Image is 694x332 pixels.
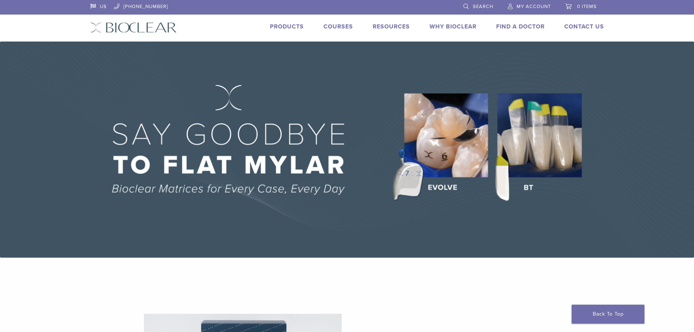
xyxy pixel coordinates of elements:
[324,23,353,30] a: Courses
[564,23,604,30] a: Contact Us
[430,23,477,30] a: Why Bioclear
[517,4,551,9] span: My Account
[473,4,493,9] span: Search
[270,23,304,30] a: Products
[577,4,597,9] span: 0 items
[90,22,177,33] img: Bioclear
[496,23,545,30] a: Find A Doctor
[572,305,644,324] a: Back To Top
[373,23,410,30] a: Resources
